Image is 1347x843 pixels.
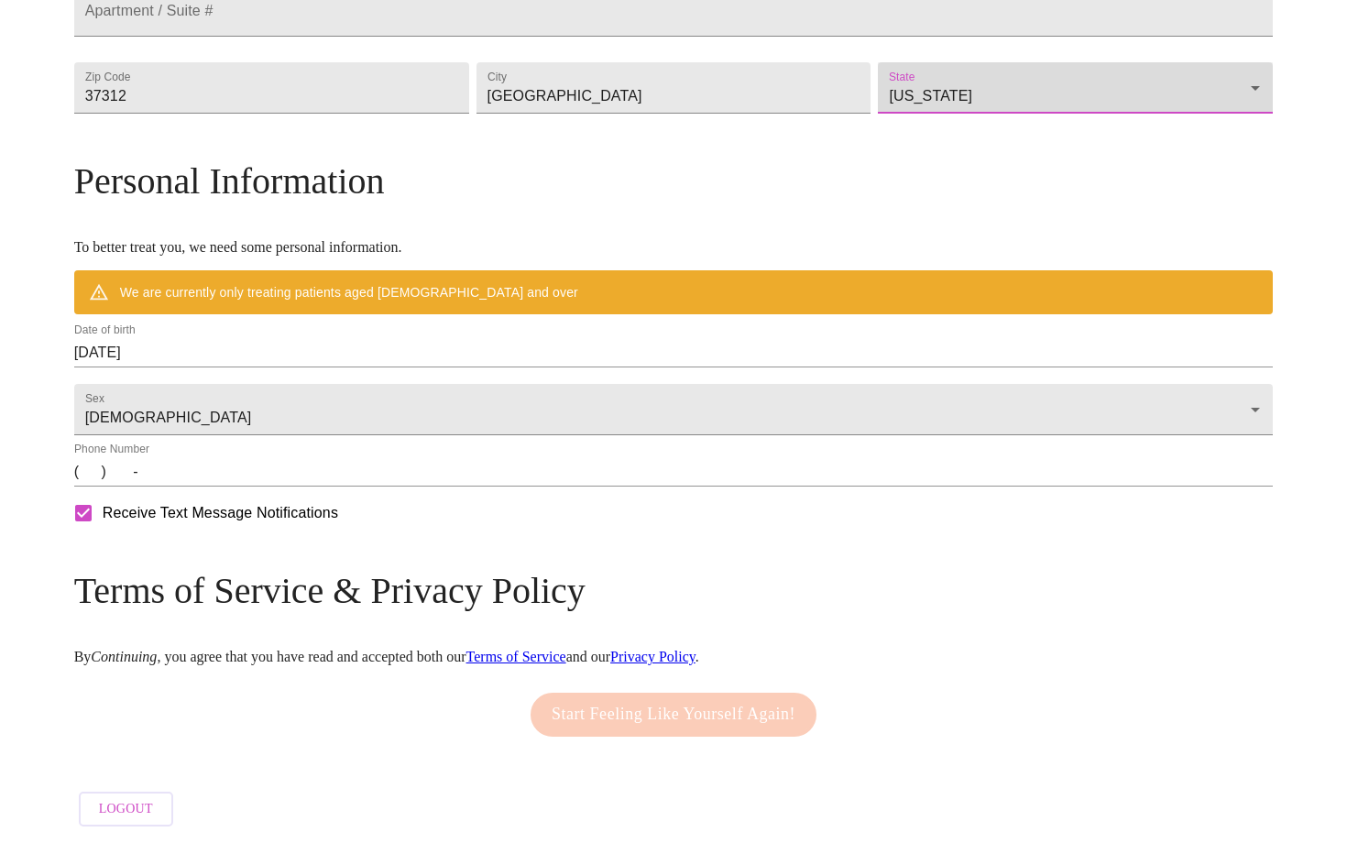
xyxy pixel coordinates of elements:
a: Terms of Service [466,649,566,664]
label: Date of birth [74,325,136,336]
button: Logout [79,792,173,827]
a: Privacy Policy [610,649,695,664]
div: [US_STATE] [878,62,1273,114]
p: To better treat you, we need some personal information. [74,239,1274,256]
h3: Personal Information [74,159,1274,203]
em: Continuing [91,649,157,664]
div: [DEMOGRAPHIC_DATA] [74,384,1274,435]
div: We are currently only treating patients aged [DEMOGRAPHIC_DATA] and over [120,276,578,309]
span: Receive Text Message Notifications [103,502,338,524]
p: By , you agree that you have read and accepted both our and our . [74,649,1274,665]
h3: Terms of Service & Privacy Policy [74,569,1274,612]
span: Logout [99,798,153,821]
label: Phone Number [74,444,149,455]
